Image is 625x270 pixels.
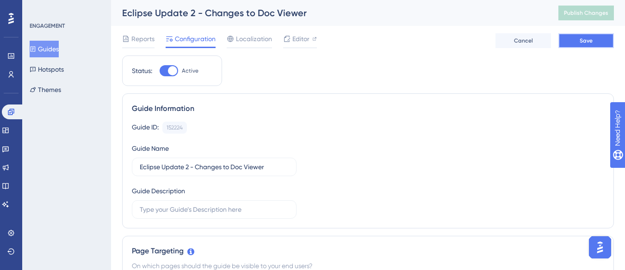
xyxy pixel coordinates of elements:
button: Themes [30,81,61,98]
input: Type your Guide’s Description here [140,204,289,215]
div: ENGAGEMENT [30,22,65,30]
div: Page Targeting [132,245,604,257]
span: Active [182,67,198,74]
button: Guides [30,41,59,57]
span: Configuration [175,33,216,44]
div: Guide Description [132,185,185,196]
button: Hotspots [30,61,64,78]
span: Need Help? [22,2,58,13]
button: Save [558,33,614,48]
span: Publish Changes [564,9,608,17]
button: Publish Changes [558,6,614,20]
input: Type your Guide’s Name here [140,162,289,172]
div: Eclipse Update 2 - Changes to Doc Viewer [122,6,535,19]
span: Cancel [514,37,533,44]
div: 152224 [167,124,183,131]
div: Status: [132,65,152,76]
span: Localization [236,33,272,44]
div: Guide ID: [132,122,159,134]
div: Guide Information [132,103,604,114]
iframe: UserGuiding AI Assistant Launcher [586,233,614,261]
span: Editor [292,33,309,44]
button: Cancel [495,33,551,48]
div: Guide Name [132,143,169,154]
span: Reports [131,33,155,44]
span: Save [580,37,593,44]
